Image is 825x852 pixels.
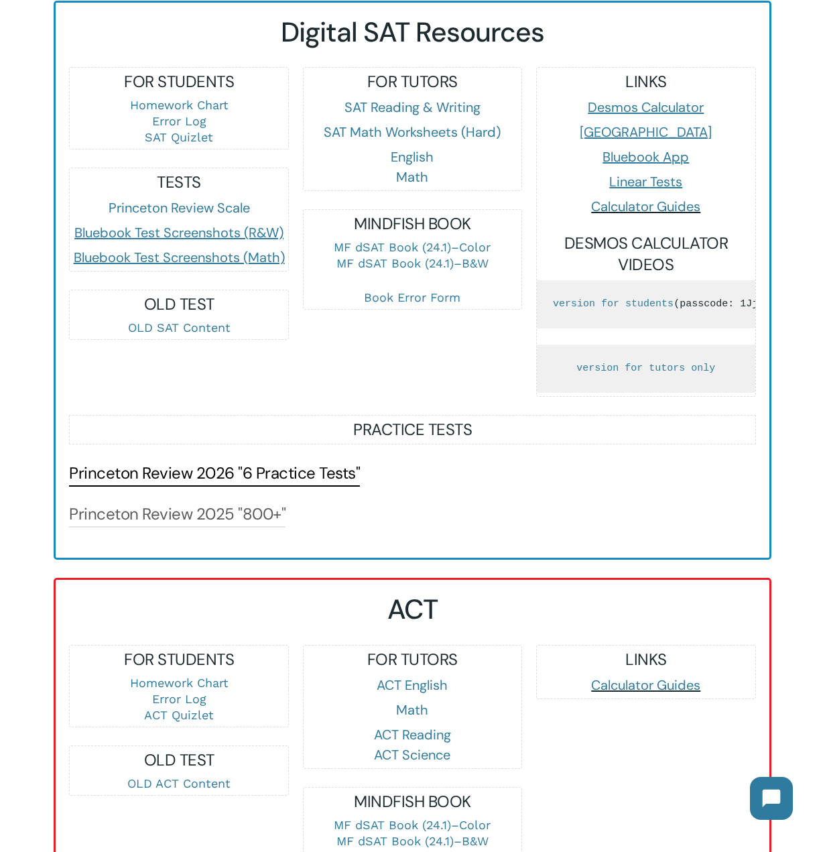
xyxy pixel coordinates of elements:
[109,199,250,217] a: Princeton Review Scale
[576,363,715,374] a: version for tutors only
[70,294,288,315] h5: OLD TEST
[144,708,214,722] a: ACT Quizlet
[591,676,700,694] a: Calculator Guides
[374,726,451,743] a: ACT Reading
[304,71,521,93] h5: FOR TUTORS
[304,791,521,812] h5: MINDFISH BOOK
[396,168,428,186] a: Math
[130,98,229,112] a: Homework Chart
[324,123,501,141] a: SAT Math Worksheets (Hard)
[537,233,755,276] h5: DESMOS CALCULATOR VIDEOS
[70,649,288,670] h5: FOR STUDENTS
[364,290,460,304] a: Book Error Form
[74,224,283,241] a: Bluebook Test Screenshots (R&W)
[152,692,206,706] a: Error Log
[602,148,689,166] a: Bluebook App
[304,649,521,670] h5: FOR TUTORS
[374,746,450,764] a: ACT Science
[344,99,481,116] a: SAT Reading & Writing
[336,834,489,848] a: MF dSAT Book (24.1)–B&W
[304,213,521,235] h5: MINDFISH BOOK
[580,123,712,141] a: [GEOGRAPHIC_DATA]
[537,280,755,328] pre: (passcode: 1JjKqk4* )
[69,16,756,49] h2: Digital SAT Resources
[69,503,285,525] a: Princeton Review 2025 "800+"
[609,173,682,190] a: Linear Tests
[334,818,491,832] a: MF dSAT Book (24.1)–Color
[737,764,806,833] iframe: Chatbot
[130,676,229,690] a: Homework Chart
[70,71,288,93] h5: FOR STUDENTS
[70,749,288,771] h5: OLD TEST
[377,676,448,694] a: ACT English
[537,649,755,670] h5: LINKS
[553,298,674,310] a: version for students
[537,71,755,93] h5: LINKS
[591,198,700,215] a: Calculator Guides
[128,320,231,334] a: OLD SAT Content
[334,240,491,254] a: MF dSAT Book (24.1)–Color
[69,463,360,484] a: Princeton Review 2026 "6 Practice Tests"
[152,114,206,128] a: Error Log
[69,593,756,626] h2: ACT
[396,701,428,719] a: Math
[74,249,285,266] a: Bluebook Test Screenshots (Math)
[336,256,489,270] a: MF dSAT Book (24.1)–B&W
[70,172,288,193] h5: TESTS
[391,148,434,166] a: English
[127,776,231,790] a: OLD ACT Content
[70,419,755,440] h5: PRACTICE TESTS
[588,99,704,116] a: Desmos Calculator
[145,130,213,144] a: SAT Quizlet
